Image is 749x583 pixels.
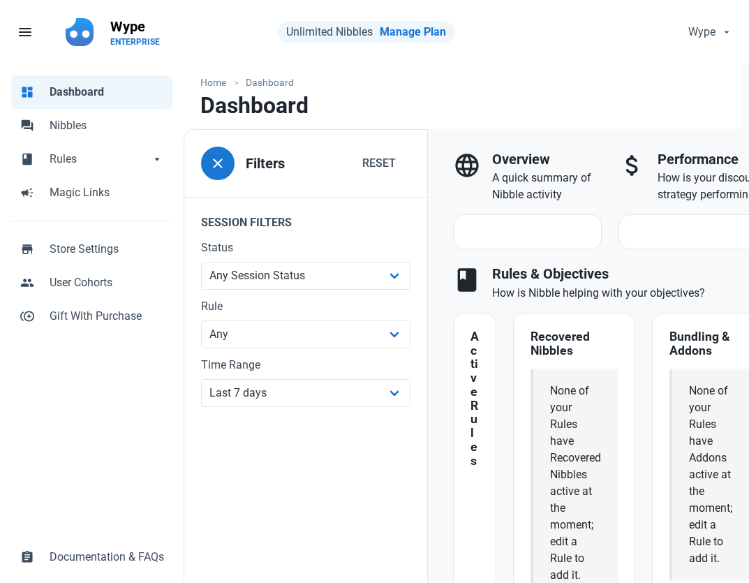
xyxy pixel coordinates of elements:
a: campaignMagic Links [11,176,172,209]
a: assignmentDocumentation & FAQs [11,540,172,574]
span: menu [17,24,34,40]
span: language [453,152,481,179]
span: book [20,151,34,165]
span: assignment [20,549,34,563]
a: peopleUser Cohorts [11,266,172,300]
span: attach_money [618,152,646,179]
div: None of your Rules have Addons active at the moment; edit a Rule to add it. [689,383,732,567]
a: forumNibbles [11,109,172,142]
span: dashboard [20,84,34,98]
h3: Filters [246,156,285,172]
a: dashboardDashboard [11,75,172,109]
span: Gift With Purchase [50,308,164,325]
h4: Bundling & Addons [669,330,749,358]
span: forum [20,117,34,131]
h4: Active Rules [470,330,479,468]
span: Wype [688,24,715,40]
p: A quick summary of Nibble activity [492,170,602,203]
span: Dashboard [50,84,164,101]
span: Nibbles [50,117,164,134]
h1: Dashboard [200,93,309,118]
span: book [453,266,481,294]
a: Home [200,75,233,90]
label: Rule [201,298,410,315]
span: campaign [20,184,34,198]
span: arrow_drop_down [150,151,164,165]
span: close [209,155,226,172]
h3: Overview [492,152,602,168]
a: storeStore Settings [11,233,172,266]
span: Unlimited Nibbles [286,25,373,38]
p: ENTERPRISE [110,36,160,47]
span: Documentation & FAQs [50,549,164,566]
span: control_point_duplicate [20,308,34,322]
button: Reset [348,149,410,177]
span: Store Settings [50,241,164,258]
label: Time Range [201,357,410,374]
button: Wype [676,18,741,46]
span: store [20,241,34,255]
button: close [201,147,235,180]
legend: Session Filters [184,197,427,239]
h4: Recovered Nibbles [531,330,618,358]
a: Manage Plan [380,25,446,38]
a: control_point_duplicateGift With Purchase [11,300,172,333]
span: User Cohorts [50,274,164,291]
nav: breadcrumbs [184,64,742,93]
a: WypeENTERPRISE [102,11,168,53]
span: Rules [50,151,150,168]
a: bookRulesarrow_drop_down [11,142,172,176]
span: Reset [362,155,396,172]
span: people [20,274,34,288]
span: Magic Links [50,184,164,201]
p: Wype [110,17,160,36]
label: Status [201,239,410,256]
